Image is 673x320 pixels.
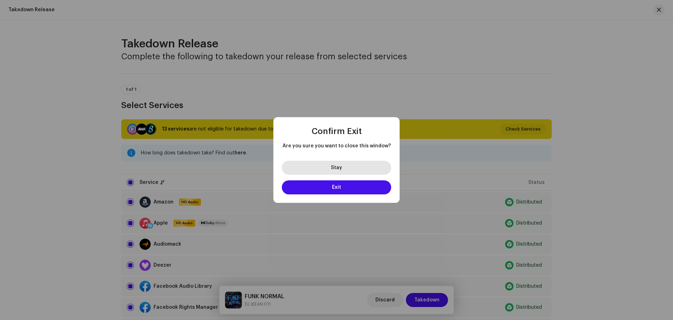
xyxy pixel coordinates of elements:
[332,185,341,190] span: Exit
[282,161,391,175] button: Stay
[312,127,362,135] span: Confirm Exit
[331,165,342,170] span: Stay
[282,142,391,149] span: Are you sure you want to close this window?
[282,180,391,194] button: Exit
